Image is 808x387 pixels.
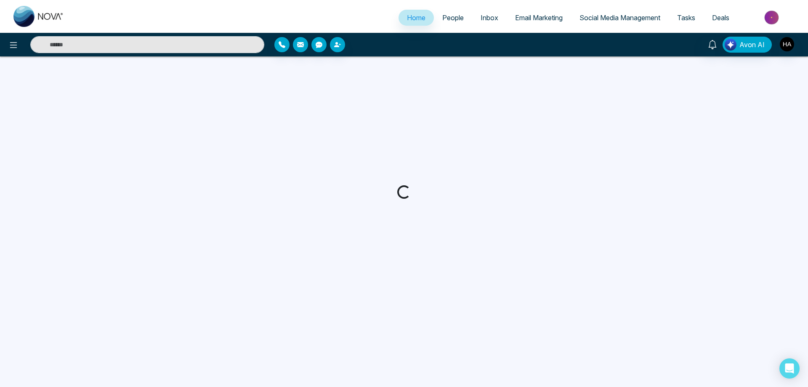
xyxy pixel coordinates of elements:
img: User Avatar [780,37,794,51]
span: Home [407,13,425,22]
a: Email Marketing [507,10,571,26]
img: Nova CRM Logo [13,6,64,27]
div: Open Intercom Messenger [779,358,800,379]
button: Avon AI [723,37,772,53]
span: Tasks [677,13,695,22]
img: Market-place.gif [742,8,803,27]
span: Deals [712,13,729,22]
a: Home [399,10,434,26]
a: Tasks [669,10,704,26]
img: Lead Flow [725,39,736,51]
a: People [434,10,472,26]
span: Avon AI [739,40,765,50]
a: Deals [704,10,738,26]
span: Social Media Management [579,13,660,22]
a: Social Media Management [571,10,669,26]
span: Inbox [481,13,498,22]
span: People [442,13,464,22]
a: Inbox [472,10,507,26]
span: Email Marketing [515,13,563,22]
